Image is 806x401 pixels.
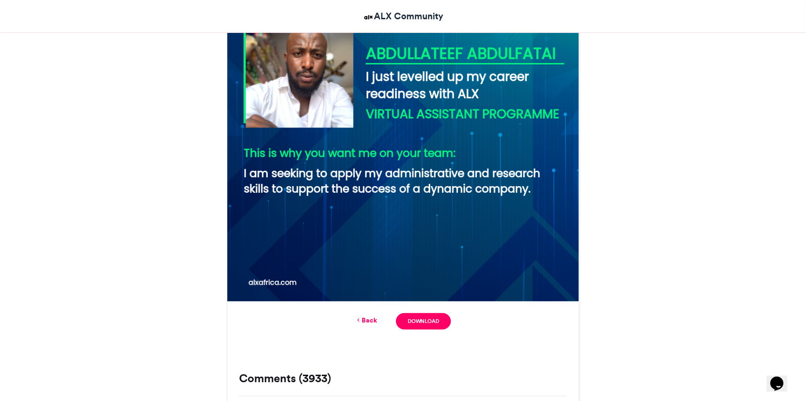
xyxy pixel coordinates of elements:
[239,373,567,384] h3: Comments (3933)
[363,11,374,23] img: ALX Community
[355,315,377,325] a: Back
[767,363,797,392] iframe: chat widget
[396,313,451,330] a: Download
[363,9,444,23] a: ALX Community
